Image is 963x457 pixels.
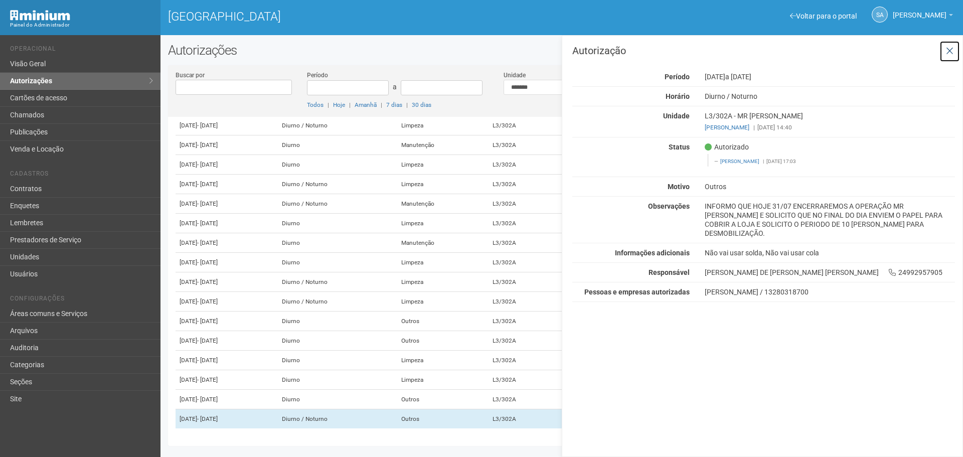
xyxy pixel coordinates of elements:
[307,101,324,108] a: Todos
[176,253,278,272] td: [DATE]
[559,135,698,155] td: MR [PERSON_NAME]
[278,312,397,331] td: Diurno
[397,292,489,312] td: Limpeza
[278,155,397,175] td: Diurno
[278,272,397,292] td: Diurno / Noturno
[559,409,698,429] td: MR [PERSON_NAME]
[197,220,218,227] span: - [DATE]
[197,278,218,285] span: - [DATE]
[489,312,559,331] td: L3/302A
[10,170,153,181] li: Cadastros
[397,175,489,194] td: Limpeza
[893,2,946,19] span: Silvio Anjos
[489,214,559,233] td: L3/302A
[176,71,205,80] label: Buscar por
[489,331,559,351] td: L3/302A
[278,253,397,272] td: Diurno
[197,298,218,305] span: - [DATE]
[412,101,431,108] a: 30 dias
[572,46,955,56] h3: Autorização
[489,351,559,370] td: L3/302A
[648,202,690,210] strong: Observações
[489,155,559,175] td: L3/302A
[666,92,690,100] strong: Horário
[489,390,559,409] td: L3/302A
[669,143,690,151] strong: Status
[197,357,218,364] span: - [DATE]
[397,116,489,135] td: Limpeza
[176,272,278,292] td: [DATE]
[397,351,489,370] td: Limpeza
[559,312,698,331] td: MR [PERSON_NAME]
[397,135,489,155] td: Manutenção
[559,155,698,175] td: MR [PERSON_NAME]
[278,390,397,409] td: Diurno
[278,116,397,135] td: Diurno / Noturno
[197,141,218,148] span: - [DATE]
[397,155,489,175] td: Limpeza
[397,194,489,214] td: Manutenção
[197,318,218,325] span: - [DATE]
[559,116,698,135] td: MR [PERSON_NAME]
[697,248,962,257] div: Não vai usar solda, Não vai usar cola
[176,155,278,175] td: [DATE]
[872,7,888,23] a: SA
[714,158,949,165] footer: [DATE] 17:03
[278,194,397,214] td: Diurno / Noturno
[489,370,559,390] td: L3/302A
[176,175,278,194] td: [DATE]
[663,112,690,120] strong: Unidade
[559,370,698,390] td: MR [PERSON_NAME]
[697,268,962,277] div: [PERSON_NAME] DE [PERSON_NAME] [PERSON_NAME] 24992957905
[10,295,153,306] li: Configurações
[649,268,690,276] strong: Responsável
[176,331,278,351] td: [DATE]
[559,233,698,253] td: MR [PERSON_NAME]
[176,214,278,233] td: [DATE]
[176,233,278,253] td: [DATE]
[278,292,397,312] td: Diurno / Noturno
[489,233,559,253] td: L3/302A
[489,194,559,214] td: L3/302A
[10,10,70,21] img: Minium
[393,83,397,91] span: a
[489,409,559,429] td: L3/302A
[893,13,953,21] a: [PERSON_NAME]
[397,331,489,351] td: Outros
[176,390,278,409] td: [DATE]
[559,272,698,292] td: MR [PERSON_NAME]
[705,123,955,132] div: [DATE] 14:40
[489,175,559,194] td: L3/302A
[559,175,698,194] td: MR [PERSON_NAME]
[397,272,489,292] td: Limpeza
[697,92,962,101] div: Diurno / Noturno
[489,135,559,155] td: L3/302A
[197,239,218,246] span: - [DATE]
[489,116,559,135] td: L3/302A
[278,351,397,370] td: Diurno
[381,101,382,108] span: |
[197,396,218,403] span: - [DATE]
[197,161,218,168] span: - [DATE]
[705,287,955,296] div: [PERSON_NAME] / 13280318700
[790,12,857,20] a: Voltar para o portal
[725,73,751,81] span: a [DATE]
[278,135,397,155] td: Diurno
[333,101,345,108] a: Hoje
[559,351,698,370] td: MR [PERSON_NAME]
[489,253,559,272] td: L3/302A
[197,181,218,188] span: - [DATE]
[176,292,278,312] td: [DATE]
[176,116,278,135] td: [DATE]
[397,312,489,331] td: Outros
[720,159,759,164] a: [PERSON_NAME]
[665,73,690,81] strong: Período
[397,409,489,429] td: Outros
[307,71,328,80] label: Período
[386,101,402,108] a: 7 dias
[197,259,218,266] span: - [DATE]
[559,292,698,312] td: MR [PERSON_NAME]
[705,142,749,151] span: Autorizado
[397,233,489,253] td: Manutenção
[278,370,397,390] td: Diurno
